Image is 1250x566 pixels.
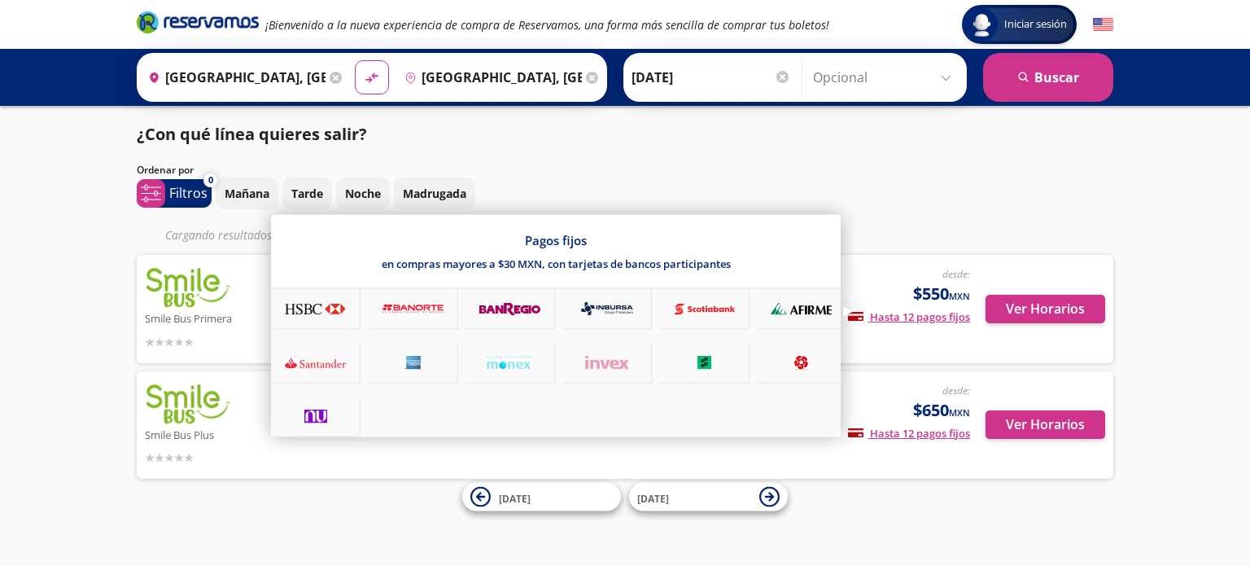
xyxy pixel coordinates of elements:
[813,57,959,98] input: Opcional
[169,183,208,203] p: Filtros
[525,232,587,248] p: Pagos fijos
[403,185,466,202] p: Madrugada
[499,491,531,505] span: [DATE]
[986,410,1105,439] button: Ver Horarios
[145,424,280,444] p: Smile Bus Plus
[637,491,669,505] span: [DATE]
[986,295,1105,323] button: Ver Horarios
[398,57,582,98] input: Buscar Destino
[632,57,791,98] input: Elegir Fecha
[145,308,280,327] p: Smile Bus Primera
[998,16,1073,33] span: Iniciar sesión
[462,483,621,511] button: [DATE]
[142,57,326,98] input: Buscar Origen
[208,173,213,187] span: 0
[216,178,278,209] button: Mañana
[942,267,970,281] em: desde:
[394,178,475,209] button: Madrugada
[165,227,282,243] em: Cargando resultados ...
[382,257,731,271] p: en compras mayores a $30 MXN, con tarjetas de bancos participantes
[137,122,367,147] p: ¿Con qué línea quieres salir?
[629,483,788,511] button: [DATE]
[145,267,232,308] img: Smile Bus Primera
[137,10,259,39] a: Brand Logo
[345,185,381,202] p: Noche
[913,282,970,306] span: $550
[291,185,323,202] p: Tarde
[848,426,970,441] span: Hasta 12 pagos fijos
[137,163,194,178] p: Ordenar por
[942,384,970,397] em: desde:
[949,290,970,302] small: MXN
[983,53,1113,102] button: Buscar
[913,398,970,423] span: $650
[282,178,332,209] button: Tarde
[137,179,212,208] button: 0Filtros
[265,17,829,33] em: ¡Bienvenido a la nueva experiencia de compra de Reservamos, una forma más sencilla de comprar tus...
[225,185,269,202] p: Mañana
[336,178,390,209] button: Noche
[1093,15,1113,35] button: English
[137,10,259,34] i: Brand Logo
[145,384,232,424] img: Smile Bus Plus
[848,309,970,324] span: Hasta 12 pagos fijos
[949,406,970,419] small: MXN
